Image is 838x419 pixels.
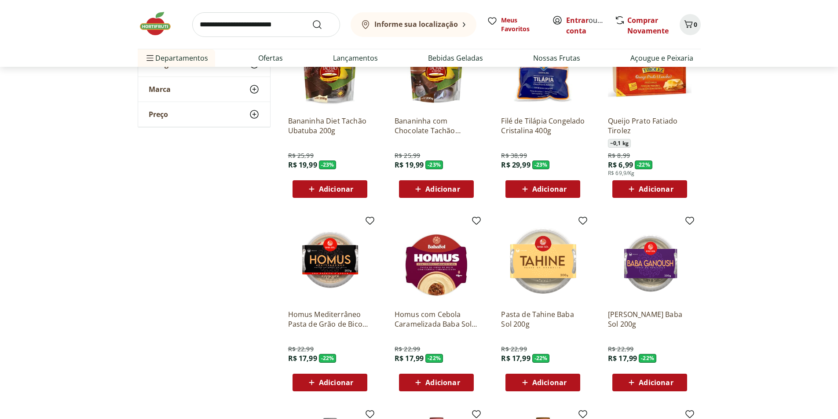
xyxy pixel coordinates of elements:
a: Nossas Frutas [533,53,580,63]
button: Submit Search [312,19,333,30]
a: Filé de Tilápia Congelado Cristalina 400g [501,116,585,135]
button: Preço [138,102,270,127]
span: - 22 % [425,354,443,363]
a: [PERSON_NAME] Baba Sol 200g [608,310,692,329]
span: 0 [694,20,697,29]
button: Adicionar [399,180,474,198]
span: - 22 % [639,354,656,363]
a: Criar conta [566,15,615,36]
span: ~ 0,1 kg [608,139,631,148]
a: Queijo Prato Fatiado Tirolez [608,116,692,135]
a: Bebidas Geladas [428,53,483,63]
a: Ofertas [258,53,283,63]
button: Adicionar [293,374,367,391]
span: Adicionar [532,186,567,193]
a: Entrar [566,15,589,25]
span: - 22 % [532,354,550,363]
span: R$ 17,99 [608,353,637,363]
img: Hortifruti [138,11,182,37]
span: - 22 % [635,160,652,169]
span: - 23 % [425,160,443,169]
button: Adicionar [505,180,580,198]
button: Adicionar [293,180,367,198]
a: Açougue e Peixaria [630,53,693,63]
img: Filé de Tilápia Congelado Cristalina 400g [501,26,585,109]
span: R$ 22,99 [608,345,633,353]
a: Homus Mediterrâneo Pasta de Grão de Bico Baba Sol 200g [288,310,372,329]
b: Informe sua localização [374,19,458,29]
span: R$ 8,99 [608,151,630,160]
span: R$ 17,99 [501,353,530,363]
span: R$ 22,99 [395,345,420,353]
button: Marca [138,77,270,102]
button: Adicionar [399,374,474,391]
button: Carrinho [680,14,701,35]
a: Comprar Novamente [627,15,669,36]
span: R$ 17,99 [288,353,317,363]
span: Adicionar [639,186,673,193]
span: Departamentos [145,47,208,69]
img: Pasta de Tahine Baba Sol 200g [501,219,585,302]
span: R$ 19,99 [288,160,317,170]
span: R$ 29,99 [501,160,530,170]
img: Homus com Cebola Caramelizada Baba Sol 200g [395,219,478,302]
span: R$ 25,99 [395,151,420,160]
span: - 23 % [319,160,337,169]
input: search [192,12,340,37]
a: Bananinha Diet Tachão Ubatuba 200g [288,116,372,135]
img: Queijo Prato Fatiado Tirolez [608,26,692,109]
span: - 22 % [319,354,337,363]
a: Lançamentos [333,53,378,63]
img: Baba Ganoush Baba Sol 200g [608,219,692,302]
span: Adicionar [319,186,353,193]
span: ou [566,15,605,36]
button: Adicionar [612,374,687,391]
img: Homus Mediterrâneo Pasta de Grão de Bico Baba Sol 200g [288,219,372,302]
span: Meus Favoritos [501,16,542,33]
span: R$ 38,99 [501,151,527,160]
button: Adicionar [612,180,687,198]
img: Bananinha Diet Tachão Ubatuba 200g [288,26,372,109]
span: R$ 22,99 [501,345,527,353]
img: Bananinha com Chocolate Tachão Ubatuba 200g [395,26,478,109]
span: Marca [149,85,171,94]
span: Adicionar [425,186,460,193]
a: Meus Favoritos [487,16,542,33]
a: Bananinha com Chocolate Tachão Ubatuba 200g [395,116,478,135]
span: R$ 17,99 [395,353,424,363]
span: Adicionar [425,379,460,386]
span: Adicionar [639,379,673,386]
span: R$ 69,9/Kg [608,170,635,177]
a: Homus com Cebola Caramelizada Baba Sol 200g [395,310,478,329]
span: R$ 25,99 [288,151,314,160]
span: Adicionar [532,379,567,386]
span: R$ 22,99 [288,345,314,353]
span: Adicionar [319,379,353,386]
span: R$ 19,99 [395,160,424,170]
button: Menu [145,47,155,69]
span: - 23 % [532,160,550,169]
button: Informe sua localização [351,12,476,37]
button: Adicionar [505,374,580,391]
span: Preço [149,110,168,119]
span: R$ 6,99 [608,160,633,170]
a: Pasta de Tahine Baba Sol 200g [501,310,585,329]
